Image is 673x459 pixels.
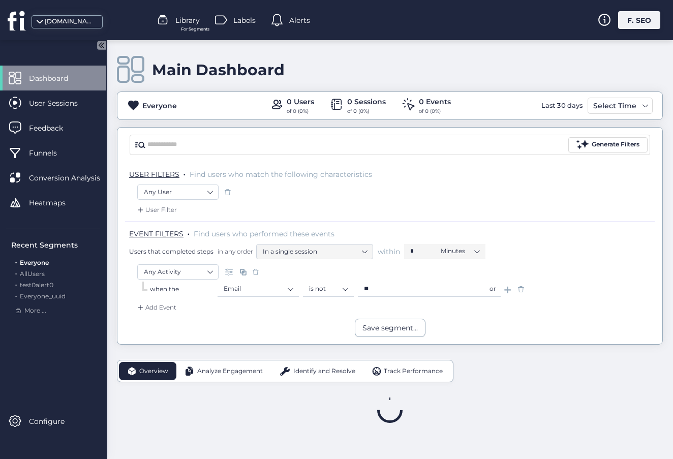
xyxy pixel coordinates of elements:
[309,281,348,296] nz-select-item: is not
[11,239,100,251] div: Recent Segments
[592,140,639,149] div: Generate Filters
[175,15,200,26] span: Library
[183,168,186,178] span: .
[15,290,17,300] span: .
[135,205,177,215] div: User Filter
[20,270,45,278] span: AllUsers
[150,285,218,294] div: when the
[289,15,310,26] span: Alerts
[188,227,190,237] span: .
[29,197,81,208] span: Heatmaps
[216,247,253,256] span: in any order
[129,247,213,256] span: Users that completed steps
[15,279,17,289] span: .
[378,247,400,257] span: within
[618,11,660,29] div: F. SEO
[233,15,256,26] span: Labels
[362,322,418,333] div: Save segment...
[144,264,212,280] nz-select-item: Any Activity
[194,229,334,238] span: Find users who performed these events
[29,147,72,159] span: Funnels
[20,292,66,300] span: Everyone_uuid
[287,107,314,115] div: of 0 (0%)
[45,17,96,26] div: [DOMAIN_NAME]
[197,366,263,376] span: Analyze Engagement
[29,123,78,134] span: Feedback
[190,170,372,179] span: Find users who match the following characteristics
[142,100,177,111] div: Everyone
[347,96,386,107] div: 0 Sessions
[287,96,314,107] div: 0 Users
[20,281,53,289] span: test0alert0
[20,259,49,266] span: Everyone
[135,302,176,313] div: Add Event
[224,281,293,296] nz-select-item: Email
[15,257,17,266] span: .
[144,185,212,200] nz-select-item: Any User
[347,107,386,115] div: of 0 (0%)
[24,306,46,316] span: More ...
[419,96,451,107] div: 0 Events
[15,268,17,278] span: .
[441,243,479,259] nz-select-item: Minutes
[29,172,115,183] span: Conversion Analysis
[485,282,501,297] div: or
[29,98,93,109] span: User Sessions
[152,60,285,79] div: Main Dashboard
[139,366,168,376] span: Overview
[29,416,80,427] span: Configure
[129,170,179,179] span: USER FILTERS
[293,366,355,376] span: Identify and Resolve
[129,229,183,238] span: EVENT FILTERS
[568,137,648,152] button: Generate Filters
[539,98,585,114] div: Last 30 days
[419,107,451,115] div: of 0 (0%)
[181,26,209,33] span: For Segments
[29,73,83,84] span: Dashboard
[591,100,639,112] div: Select Time
[384,366,443,376] span: Track Performance
[263,244,366,259] nz-select-item: In a single session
